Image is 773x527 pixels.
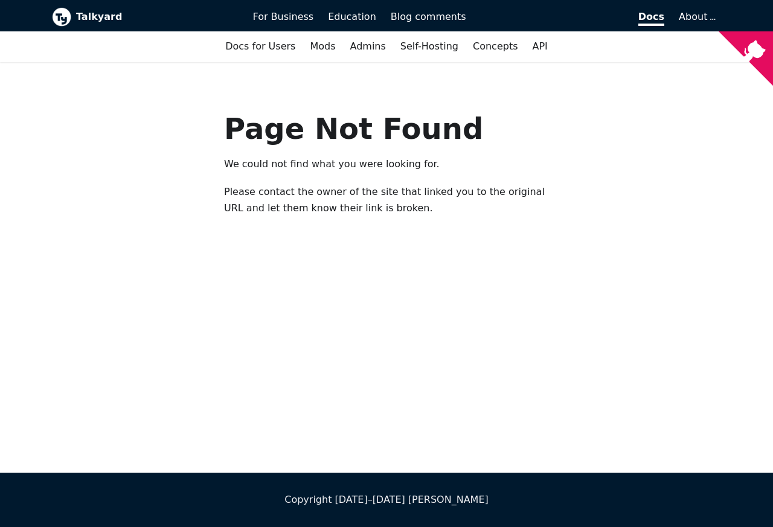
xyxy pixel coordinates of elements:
a: Self-Hosting [393,36,466,57]
span: Education [328,11,376,22]
a: API [525,36,555,57]
span: Blog comments [391,11,466,22]
a: Docs for Users [218,36,303,57]
p: Please contact the owner of the site that linked you to the original URL and let them know their ... [224,184,549,216]
a: Talkyard logoTalkyard [52,7,236,27]
div: Copyright [DATE]–[DATE] [PERSON_NAME] [52,492,721,508]
a: Concepts [466,36,525,57]
a: Admins [343,36,393,57]
span: Docs [638,11,664,26]
h1: Page Not Found [224,110,549,147]
a: Education [321,7,383,27]
b: Talkyard [76,9,236,25]
a: About [679,11,714,22]
a: Blog comments [383,7,473,27]
a: Docs [473,7,672,27]
a: Mods [303,36,342,57]
a: For Business [246,7,321,27]
p: We could not find what you were looking for. [224,156,549,172]
img: Talkyard logo [52,7,71,27]
span: For Business [253,11,314,22]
